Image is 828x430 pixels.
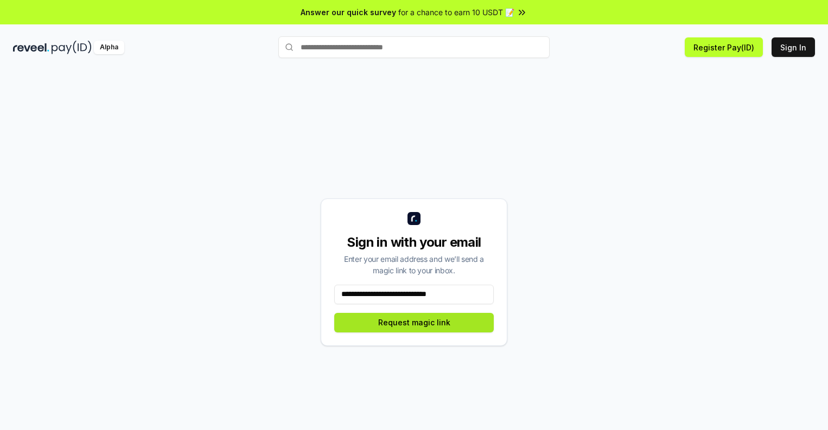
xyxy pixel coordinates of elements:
button: Register Pay(ID) [685,37,763,57]
button: Request magic link [334,313,494,332]
div: Enter your email address and we’ll send a magic link to your inbox. [334,253,494,276]
img: pay_id [52,41,92,54]
div: Alpha [94,41,124,54]
button: Sign In [772,37,815,57]
img: logo_small [407,212,421,225]
img: reveel_dark [13,41,49,54]
span: Answer our quick survey [301,7,396,18]
div: Sign in with your email [334,234,494,251]
span: for a chance to earn 10 USDT 📝 [398,7,514,18]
